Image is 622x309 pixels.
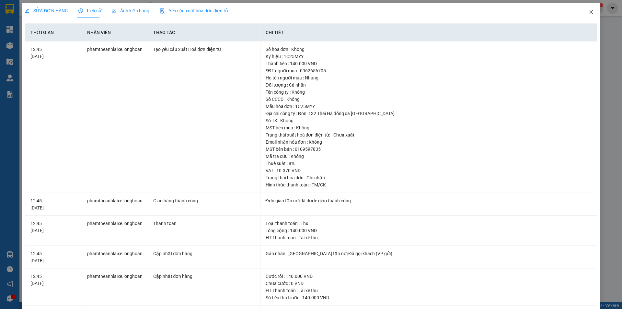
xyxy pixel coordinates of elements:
div: Số hóa đơn : Không [266,46,592,53]
span: clock-circle [78,8,83,13]
th: Thời gian [25,24,82,42]
div: Địa chỉ công ty : Đón: 132 Thái Hà đống đa [GEOGRAPHIC_DATA] [266,110,592,117]
div: Tổng cộng : 140.000 VND [266,227,592,234]
div: Email nhận hóa đơn : Không [266,138,592,146]
div: Cước rồi : 140.000 VND [266,273,592,280]
span: picture [112,8,116,13]
span: edit [25,8,29,13]
td: phamtheanhlaixe.longhoan [82,268,148,306]
div: Gán nhãn : [GEOGRAPHIC_DATA] tận nơi,Đã gọi khách (VP gửi) [266,250,592,257]
th: Thao tác [148,24,260,42]
div: SĐT người mua : 0962656705 [266,67,592,74]
div: Cập nhật đơn hàng [153,273,255,280]
div: Họ tên người mua : Nhung [266,74,592,81]
div: Giao hàng thành công [153,197,255,204]
td: phamtheanhlaixe.longhoan [82,246,148,269]
th: Nhân viên [82,24,148,42]
div: Thuế suất : 8% [266,160,592,167]
div: Hình thức thanh toán : TM/CK [266,181,592,188]
div: Trạng thái hóa đơn : Ghi nhận [266,174,592,181]
th: Chi tiết [260,24,597,42]
div: Tạo yêu cầu xuất Hoá đơn điện tử [153,46,255,53]
div: Số CCCD : Không [266,96,592,103]
div: MST bên mua : Không [266,124,592,131]
div: 12:45 [DATE] [30,46,76,60]
td: phamtheanhlaixe.longhoan [82,42,148,193]
div: Mẫu hóa đơn : 1C25MYY [266,103,592,110]
div: Tên công ty : Không [266,89,592,96]
div: Cập nhật đơn hàng [153,250,255,257]
div: Ký hiệu : 1C25MYY [266,53,592,60]
td: phamtheanhlaixe.longhoan [82,216,148,246]
div: 12:45 [DATE] [30,250,76,264]
div: Loại thanh toán : Thu [266,220,592,227]
span: Yêu cầu xuất hóa đơn điện tử [160,8,228,13]
div: Thành tiền : 140.000 VND [266,60,592,67]
span: Lịch sử [78,8,101,13]
span: SỬA ĐƠN HÀNG [25,8,68,13]
button: Close [582,3,600,21]
div: HT Thanh toán : Tài xế thu [266,287,592,294]
div: Trạng thái xuất hoá đơn điện tử : [266,131,592,138]
span: Chưa xuất [331,132,357,138]
div: Mã tra cứu : Không [266,153,592,160]
div: HT Thanh toán : Tài xế thu [266,234,592,241]
td: phamtheanhlaixe.longhoan [82,193,148,216]
span: Ảnh kiện hàng [112,8,149,13]
div: MST bên bán : 0109597835 [266,146,592,153]
div: 12:45 [DATE] [30,197,76,211]
div: 12:45 [DATE] [30,220,76,234]
span: close [589,9,594,15]
div: Thanh toán [153,220,255,227]
div: Đối tượng : Cá nhân [266,81,592,89]
div: Đơn giao tận nơi đã được giao thành công. [266,197,592,204]
img: icon [160,8,165,14]
div: Số TK : Không [266,117,592,124]
div: VAT : 10.370 VND [266,167,592,174]
div: 12:45 [DATE] [30,273,76,287]
div: Số tiền thu trước : 140.000 VND [266,294,592,301]
div: Chưa cước : 0 VND [266,280,592,287]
